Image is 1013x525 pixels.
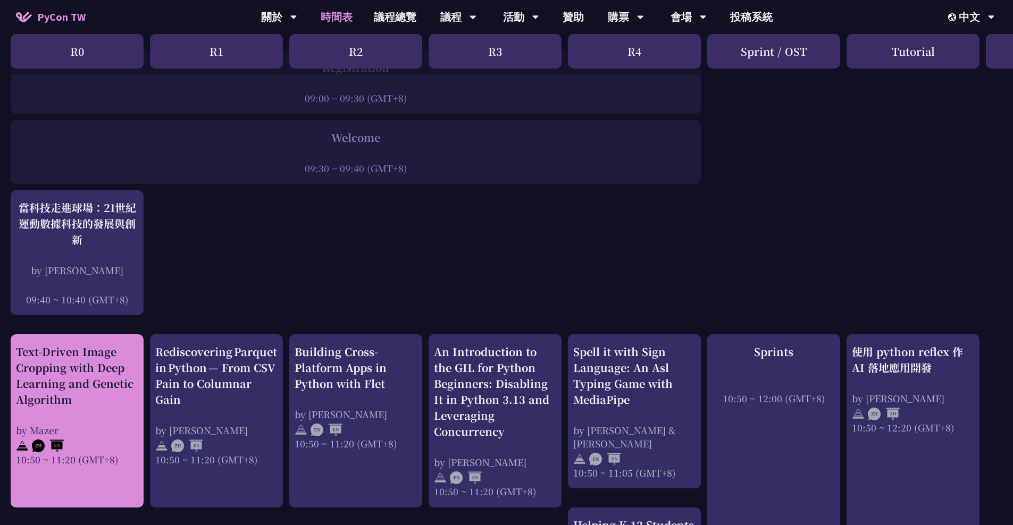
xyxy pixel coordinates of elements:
[16,453,138,466] div: 10:50 ~ 11:20 (GMT+8)
[573,453,586,465] img: svg+xml;base64,PHN2ZyB4bWxucz0iaHR0cDovL3d3dy53My5vcmcvMjAwMC9zdmciIHdpZHRoPSIyNCIgaGVpZ2h0PSIyNC...
[434,485,556,498] div: 10:50 ~ 11:20 (GMT+8)
[16,439,29,452] img: svg+xml;base64,PHN2ZyB4bWxucz0iaHR0cDovL3d3dy53My5vcmcvMjAwMC9zdmciIHdpZHRoPSIyNCIgaGVpZ2h0PSIyNC...
[573,466,696,479] div: 10:50 ~ 11:05 (GMT+8)
[16,293,138,306] div: 09:40 ~ 10:40 (GMT+8)
[155,344,278,408] div: Rediscovering Parquet in Python — From CSV Pain to Columnar Gain
[434,471,447,484] img: svg+xml;base64,PHN2ZyB4bWxucz0iaHR0cDovL3d3dy53My5vcmcvMjAwMC9zdmciIHdpZHRoPSIyNCIgaGVpZ2h0PSIyNC...
[568,34,701,69] div: R4
[16,12,32,22] img: Home icon of PyCon TW 2025
[16,162,696,175] div: 09:30 ~ 09:40 (GMT+8)
[713,392,835,405] div: 10:50 ~ 12:00 (GMT+8)
[155,344,278,498] a: Rediscovering Parquet in Python — From CSV Pain to Columnar Gain by [PERSON_NAME] 10:50 ~ 11:20 (...
[713,344,835,360] div: Sprints
[295,344,417,392] div: Building Cross-Platform Apps in Python with Flet
[429,34,562,69] div: R3
[311,424,342,436] img: ENEN.5a408d1.svg
[852,421,974,434] div: 10:50 ~ 12:20 (GMT+8)
[155,453,278,466] div: 10:50 ~ 11:20 (GMT+8)
[16,344,138,498] a: Text-Driven Image Cropping with Deep Learning and Genetic Algorithm by Mazer 10:50 ~ 11:20 (GMT+8)
[16,130,696,146] div: Welcome
[16,264,138,277] div: by [PERSON_NAME]
[573,344,696,479] a: Spell it with Sign Language: An Asl Typing Game with MediaPipe by [PERSON_NAME] & [PERSON_NAME] 1...
[16,424,138,437] div: by Mazer
[847,34,979,69] div: Tutorial
[16,91,696,105] div: 09:00 ~ 09:30 (GMT+8)
[32,439,64,452] img: ZHEN.371966e.svg
[155,439,168,452] img: svg+xml;base64,PHN2ZyB4bWxucz0iaHR0cDovL3d3dy53My5vcmcvMjAwMC9zdmciIHdpZHRoPSIyNCIgaGVpZ2h0PSIyNC...
[707,34,840,69] div: Sprint / OST
[16,200,138,248] div: 當科技走進球場：21世紀運動數據科技的發展與創新
[150,34,283,69] div: R1
[295,408,417,421] div: by [PERSON_NAME]
[295,437,417,450] div: 10:50 ~ 11:20 (GMT+8)
[852,344,974,376] div: 使用 python reflex 作 AI 落地應用開發
[434,344,556,498] a: An Introduction to the GIL for Python Beginners: Disabling It in Python 3.13 and Leveraging Concu...
[948,13,959,21] img: Locale Icon
[573,344,696,408] div: Spell it with Sign Language: An Asl Typing Game with MediaPipe
[289,34,422,69] div: R2
[573,424,696,450] div: by [PERSON_NAME] & [PERSON_NAME]
[16,344,138,408] div: Text-Driven Image Cropping with Deep Learning and Genetic Algorithm
[16,200,138,306] a: 當科技走進球場：21世紀運動數據科技的發展與創新 by [PERSON_NAME] 09:40 ~ 10:40 (GMT+8)
[11,34,144,69] div: R0
[37,9,86,25] span: PyCon TW
[171,439,203,452] img: ZHEN.371966e.svg
[295,424,307,436] img: svg+xml;base64,PHN2ZyB4bWxucz0iaHR0cDovL3d3dy53My5vcmcvMjAwMC9zdmciIHdpZHRoPSIyNCIgaGVpZ2h0PSIyNC...
[5,4,96,30] a: PyCon TW
[852,408,865,420] img: svg+xml;base64,PHN2ZyB4bWxucz0iaHR0cDovL3d3dy53My5vcmcvMjAwMC9zdmciIHdpZHRoPSIyNCIgaGVpZ2h0PSIyNC...
[868,408,900,420] img: ZHZH.38617ef.svg
[450,471,482,484] img: ENEN.5a408d1.svg
[434,344,556,439] div: An Introduction to the GIL for Python Beginners: Disabling It in Python 3.13 and Leveraging Concu...
[295,344,417,498] a: Building Cross-Platform Apps in Python with Flet by [PERSON_NAME] 10:50 ~ 11:20 (GMT+8)
[589,453,621,465] img: ENEN.5a408d1.svg
[852,392,974,405] div: by [PERSON_NAME]
[434,455,556,469] div: by [PERSON_NAME]
[155,424,278,437] div: by [PERSON_NAME]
